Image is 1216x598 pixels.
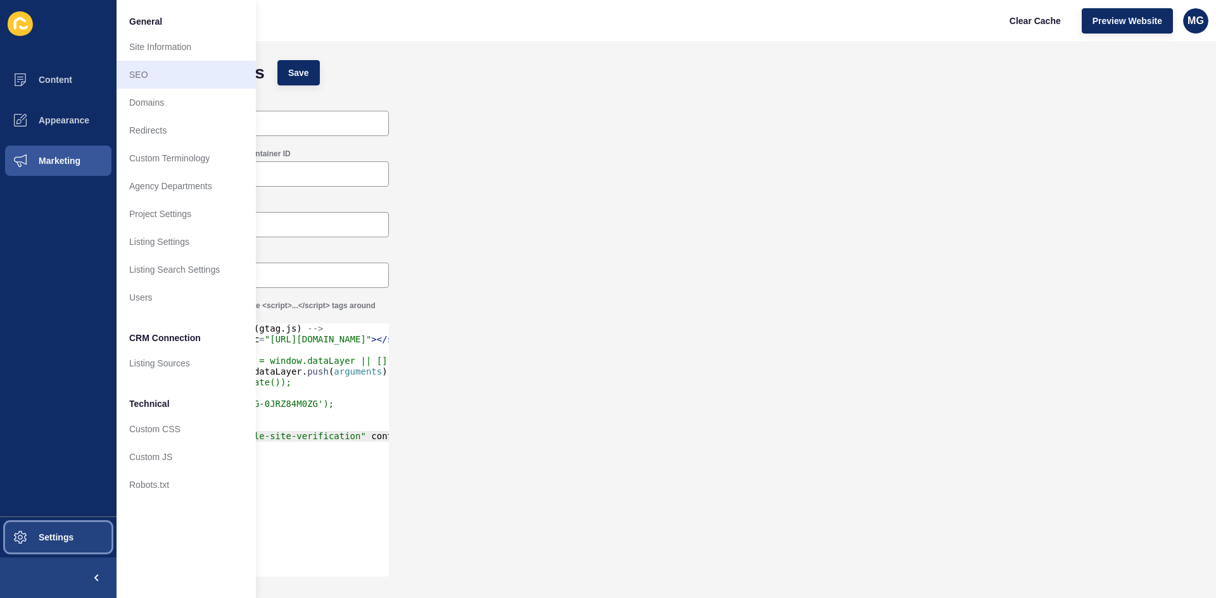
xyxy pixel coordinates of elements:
[117,283,256,311] a: Users
[117,144,256,172] a: Custom Terminology
[117,256,256,283] a: Listing Search Settings
[117,89,256,116] a: Domains
[117,228,256,256] a: Listing Settings
[117,172,256,200] a: Agency Departments
[117,200,256,228] a: Project Settings
[117,349,256,377] a: Listing Sources
[129,332,201,344] span: CRM Connection
[117,443,256,471] a: Custom JS
[129,15,162,28] span: General
[117,61,256,89] a: SEO
[1187,15,1204,27] span: MG
[117,471,256,499] a: Robots.txt
[117,33,256,61] a: Site Information
[277,60,320,85] button: Save
[136,301,389,321] label: Custom tracking snippets (include <script>...</script> tags around plain JS)
[999,8,1072,34] button: Clear Cache
[1082,8,1173,34] button: Preview Website
[136,149,291,159] label: [PERSON_NAME] Reach GTM Container ID
[117,116,256,144] a: Redirects
[117,415,256,443] a: Custom CSS
[1010,15,1061,27] span: Clear Cache
[129,397,170,410] span: Technical
[1092,15,1162,27] span: Preview Website
[288,66,309,79] span: Save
